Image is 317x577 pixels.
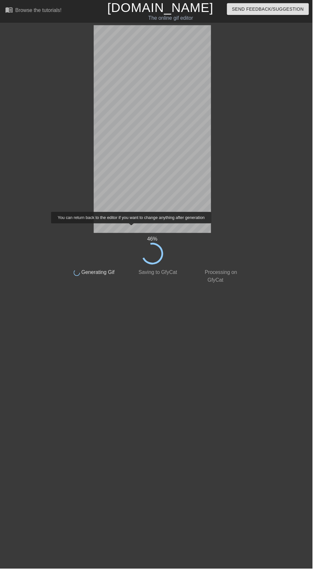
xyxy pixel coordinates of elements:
[109,1,217,15] a: [DOMAIN_NAME]
[81,274,116,279] span: Generating Gif
[63,239,246,246] div: 46 %
[109,15,238,22] div: The online gif editor
[5,6,13,14] span: menu_book
[139,274,180,279] span: Saving to GfyCat
[16,8,62,13] div: Browse the tutorials!
[5,6,62,16] a: Browse the tutorials!
[235,5,308,13] span: Send Feedback/Suggestion
[206,274,241,287] span: Processing on GfyCat
[230,3,313,15] button: Send Feedback/Suggestion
